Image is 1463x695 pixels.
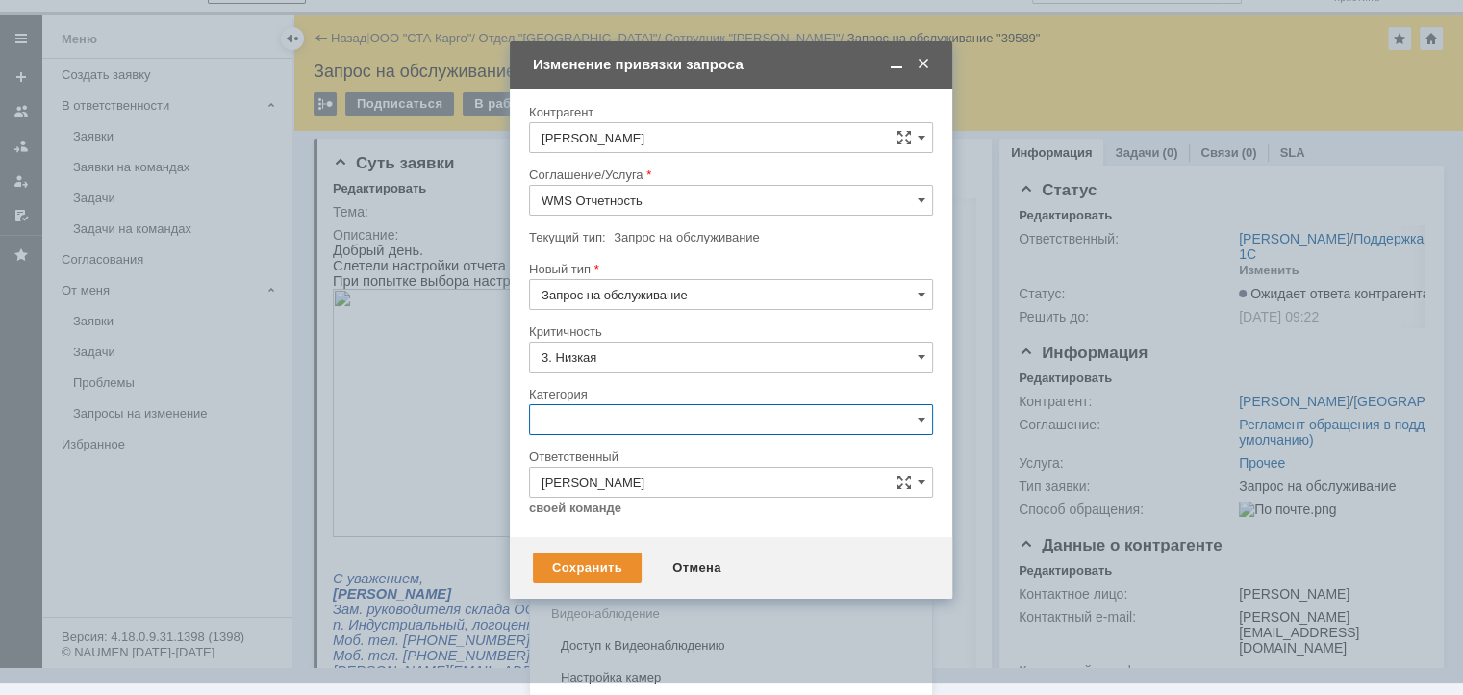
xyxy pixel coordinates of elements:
div: Новый тип [529,263,929,275]
div: Контрагент [529,106,929,118]
span: Сложная форма [896,130,912,145]
span: Закрыть [914,56,933,73]
span: Сложная форма [896,475,912,490]
span: Свернуть (Ctrl + M) [887,56,906,73]
a: своей команде [529,501,621,516]
div: Категория [529,388,929,400]
span: Запрос на обслуживание [614,230,760,245]
div: Ответственный [529,450,929,463]
div: Критичность [529,325,929,338]
div: Соглашение/Услуга [529,168,929,181]
label: Текущий тип: [529,230,605,245]
div: Изменение привязки запроса [533,56,933,73]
